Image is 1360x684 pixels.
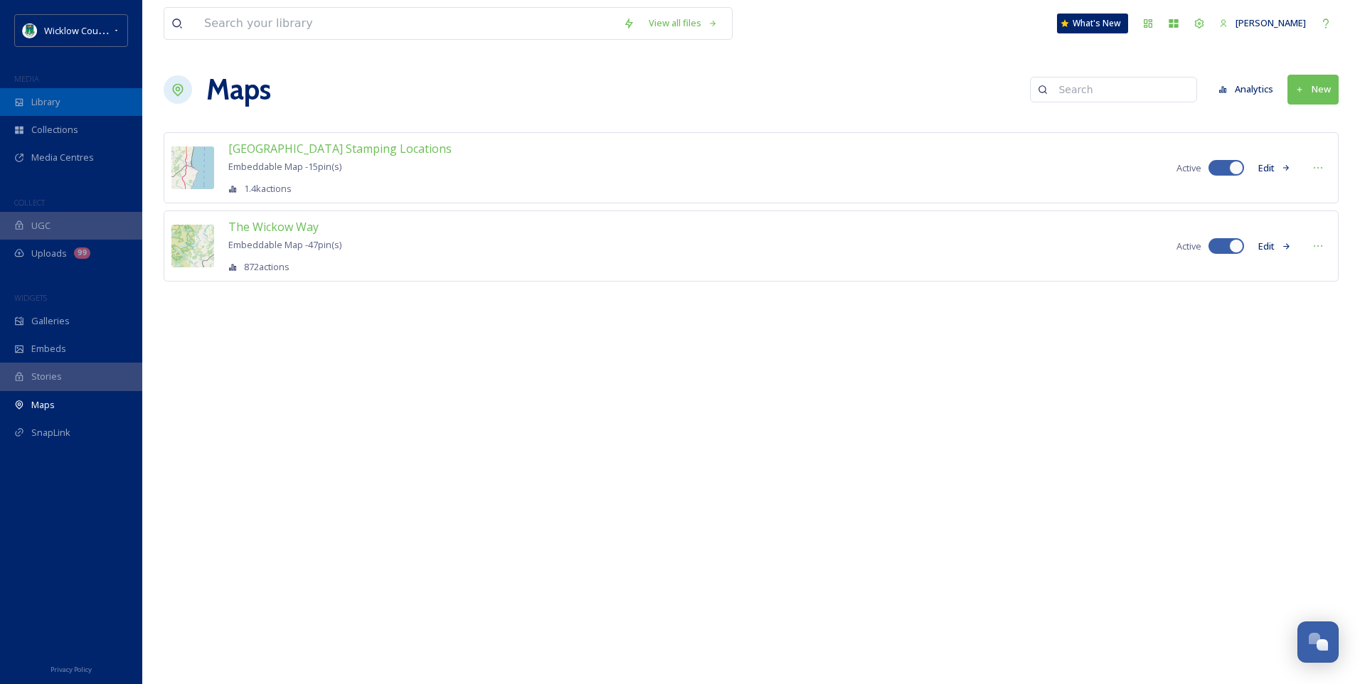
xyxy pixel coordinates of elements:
span: 1.4k actions [244,182,292,196]
span: Maps [31,398,55,412]
span: Galleries [31,314,70,328]
button: New [1287,75,1339,104]
div: 99 [74,247,90,259]
span: Embeds [31,342,66,356]
a: Maps [206,68,271,111]
a: Analytics [1211,75,1287,103]
span: MEDIA [14,73,39,84]
a: View all files [642,9,725,37]
span: 872 actions [244,260,289,274]
span: Collections [31,123,78,137]
button: Edit [1251,233,1298,260]
span: Active [1176,240,1201,253]
span: Uploads [31,247,67,260]
a: [PERSON_NAME] [1212,9,1313,37]
input: Search your library [197,8,616,39]
button: Open Chat [1297,621,1339,663]
span: COLLECT [14,197,45,208]
span: Embeddable Map - 15 pin(s) [228,160,341,173]
span: Privacy Policy [51,665,92,674]
span: SnapLink [31,426,70,439]
button: Edit [1251,154,1298,182]
img: download%20(9).png [23,23,37,38]
button: Analytics [1211,75,1280,103]
span: WIDGETS [14,292,47,303]
span: [GEOGRAPHIC_DATA] Stamping Locations [228,141,452,156]
span: UGC [31,219,51,233]
a: What's New [1057,14,1128,33]
span: Media Centres [31,151,94,164]
input: Search [1051,75,1189,104]
span: Library [31,95,60,109]
span: Stories [31,370,62,383]
span: [PERSON_NAME] [1236,16,1306,29]
span: Wicklow County Council [44,23,144,37]
a: Privacy Policy [51,660,92,677]
span: Active [1176,161,1201,175]
span: Embeddable Map - 47 pin(s) [228,238,341,251]
span: The Wickow Way [228,219,319,235]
